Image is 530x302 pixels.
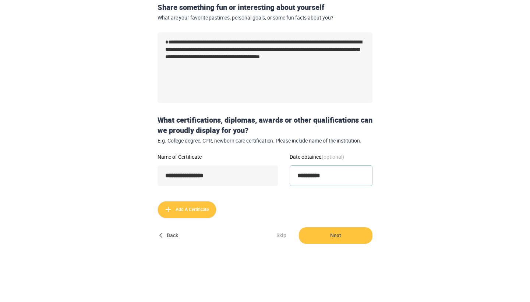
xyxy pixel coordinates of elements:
span: What are your favorite pastimes, personal goals, or some fun facts about you? [158,15,372,21]
div: Share something fun or interesting about yourself [155,2,375,21]
strong: (optional) [322,153,344,160]
button: Next [299,227,372,244]
span: Date obtained [290,153,344,160]
button: Add A Certificate [158,201,216,218]
button: Back [158,227,181,244]
label: Name of Certificate [158,154,278,159]
span: E.g. College degree, CPR, newborn care certification. Please include name of the institution. [158,138,372,144]
div: What certifications, diplomas, awards or other qualifications can we proudly display for you? [155,115,375,144]
button: Skip [269,227,293,244]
